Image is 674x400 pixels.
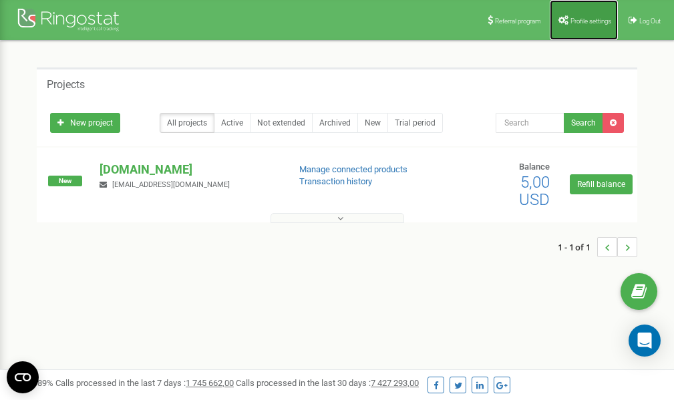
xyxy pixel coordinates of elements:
[312,113,358,133] a: Archived
[558,224,637,270] nav: ...
[519,162,550,172] span: Balance
[519,173,550,209] span: 5,00 USD
[47,79,85,91] h5: Projects
[160,113,214,133] a: All projects
[371,378,419,388] u: 7 427 293,00
[629,325,661,357] div: Open Intercom Messenger
[112,180,230,189] span: [EMAIL_ADDRESS][DOMAIN_NAME]
[570,17,611,25] span: Profile settings
[387,113,443,133] a: Trial period
[55,378,234,388] span: Calls processed in the last 7 days :
[236,378,419,388] span: Calls processed in the last 30 days :
[100,161,277,178] p: [DOMAIN_NAME]
[250,113,313,133] a: Not extended
[496,113,564,133] input: Search
[299,164,407,174] a: Manage connected products
[299,176,372,186] a: Transaction history
[564,113,603,133] button: Search
[570,174,633,194] a: Refill balance
[50,113,120,133] a: New project
[639,17,661,25] span: Log Out
[357,113,388,133] a: New
[214,113,250,133] a: Active
[48,176,82,186] span: New
[7,361,39,393] button: Open CMP widget
[186,378,234,388] u: 1 745 662,00
[558,237,597,257] span: 1 - 1 of 1
[495,17,541,25] span: Referral program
